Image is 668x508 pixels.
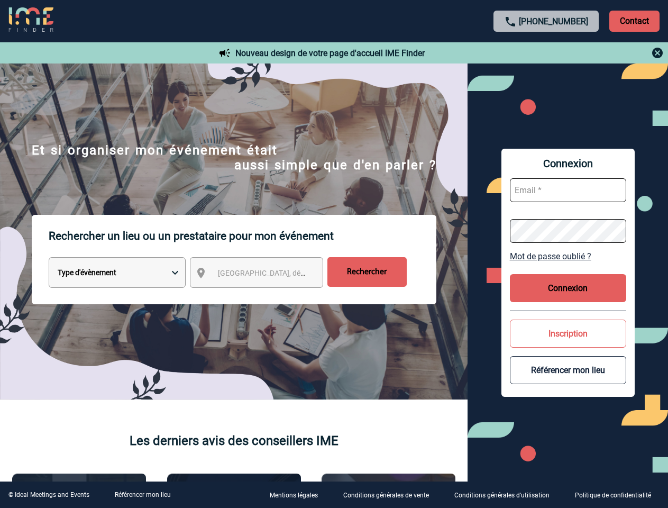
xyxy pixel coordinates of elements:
[510,274,626,302] button: Connexion
[8,491,89,498] div: © Ideal Meetings and Events
[510,157,626,170] span: Connexion
[446,490,566,500] a: Conditions générales d'utilisation
[327,257,407,287] input: Rechercher
[609,11,660,32] p: Contact
[454,492,550,500] p: Conditions générales d'utilisation
[335,490,446,500] a: Conditions générales de vente
[218,269,365,277] span: [GEOGRAPHIC_DATA], département, région...
[510,251,626,261] a: Mot de passe oublié ?
[270,492,318,500] p: Mentions légales
[49,215,436,257] p: Rechercher un lieu ou un prestataire pour mon événement
[566,490,668,500] a: Politique de confidentialité
[343,492,429,500] p: Conditions générales de vente
[504,15,517,28] img: call-24-px.png
[510,356,626,384] button: Référencer mon lieu
[510,320,626,348] button: Inscription
[510,178,626,202] input: Email *
[261,490,335,500] a: Mentions légales
[575,492,651,500] p: Politique de confidentialité
[115,491,171,498] a: Référencer mon lieu
[519,16,588,26] a: [PHONE_NUMBER]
